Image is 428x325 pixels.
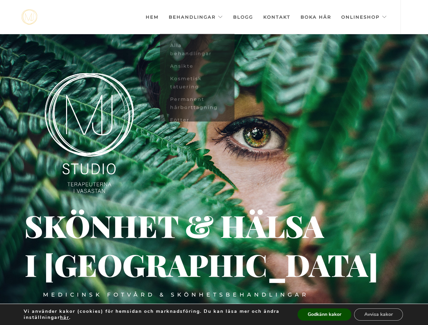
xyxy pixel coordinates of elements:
[354,308,403,321] button: Avvisa kakor
[160,72,235,93] a: Kosmetisk tatuering
[25,261,137,270] div: i [GEOGRAPHIC_DATA]
[24,308,283,321] p: Vi använder kakor (cookies) för hemsidan och marknadsföring. Du kan läsa mer och ändra inställnin...
[43,291,309,299] div: Medicinsk fotvård & skönhetsbehandlingar
[160,60,235,72] a: Ansikte
[160,39,235,60] a: Alla behandlingar
[298,308,351,321] button: Godkänn kakor
[160,93,235,114] a: Permanent hårborttagning
[24,222,267,229] div: Skönhet & hälsa
[160,114,235,126] a: Fötter
[60,315,69,321] button: här
[21,9,37,25] img: mjstudio
[21,9,37,25] a: mjstudio mjstudio mjstudio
